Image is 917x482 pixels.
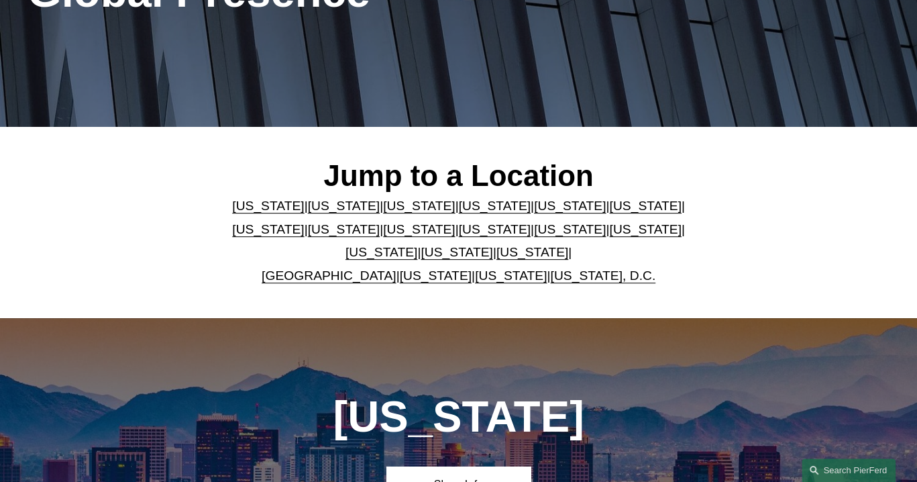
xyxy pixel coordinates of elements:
h2: Jump to a Location [207,158,710,193]
a: [US_STATE] [459,199,531,213]
a: [US_STATE] [534,222,606,236]
a: [GEOGRAPHIC_DATA] [262,269,396,283]
p: | | | | | | | | | | | | | | | | | | [207,195,710,288]
a: Search this site [802,459,896,482]
a: [US_STATE] [400,269,472,283]
a: [US_STATE] [232,199,304,213]
a: [US_STATE] [308,222,380,236]
a: [US_STATE], D.C. [550,269,655,283]
a: [US_STATE] [232,222,304,236]
a: [US_STATE] [459,222,531,236]
a: [US_STATE] [421,245,492,259]
a: [US_STATE] [475,269,547,283]
a: [US_STATE] [609,199,681,213]
h1: [US_STATE] [279,392,638,442]
a: [US_STATE] [308,199,380,213]
a: [US_STATE] [383,199,455,213]
a: [US_STATE] [534,199,606,213]
a: [US_STATE] [496,245,568,259]
a: [US_STATE] [383,222,455,236]
a: [US_STATE] [609,222,681,236]
a: [US_STATE] [345,245,417,259]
